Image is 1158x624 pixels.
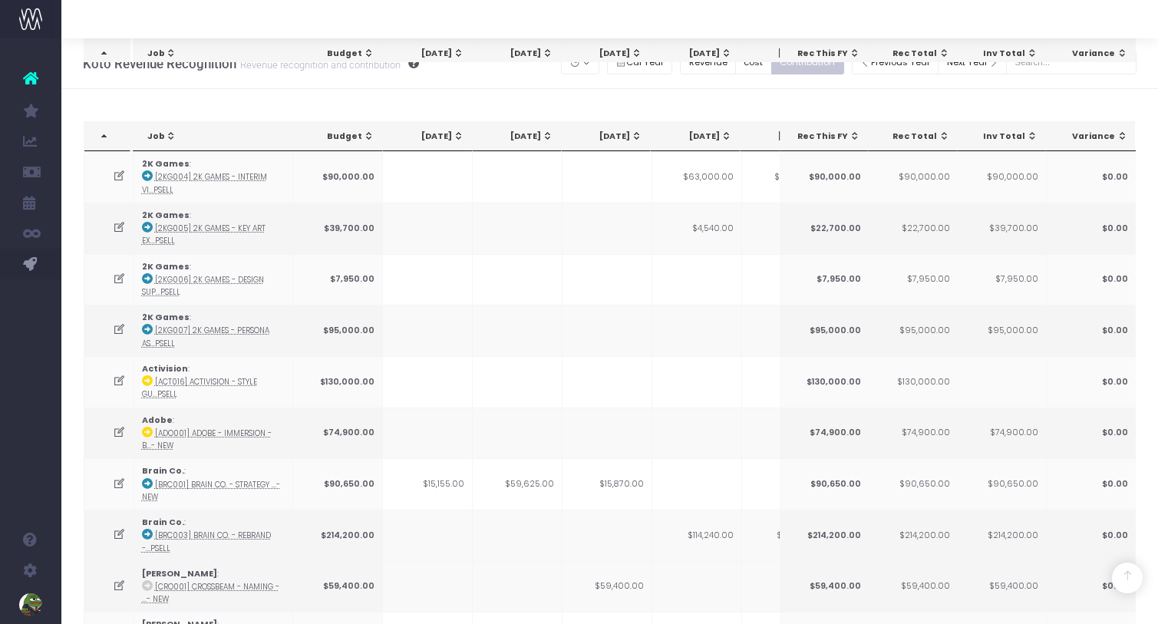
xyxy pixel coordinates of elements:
div: Variance [1061,130,1128,143]
strong: Activision [142,363,188,375]
td: $0.00 [1046,408,1136,459]
div: [DATE] [487,130,553,143]
div: Rec This FY [793,130,860,143]
td: : [134,510,293,561]
strong: 2K Games [142,312,190,323]
h3: Koto Revenue Recognition [83,56,419,71]
td: $114,240.00 [652,510,742,561]
td: $27,000.00 [742,151,832,203]
th: Jun 25: activate to sort column ascending [562,39,651,68]
td: $59,625.00 [473,458,563,510]
div: Inv Total [971,48,1038,60]
abbr: [ACT016] Activision - Style Guide and Icon Explore - Brand - Upsell [142,377,257,399]
td: : [134,408,293,459]
strong: Adobe [142,414,173,426]
th: Variance: activate to sort column ascending [1047,122,1137,151]
td: $15,155.00 [383,458,473,510]
td: $74,900.00 [779,408,869,459]
div: Rec This FY [793,48,860,60]
th: May 25: activate to sort column ascending [473,39,562,68]
div: Inv Total [971,130,1038,143]
td: : [134,305,293,356]
abbr: [2KG005] 2K Games - Key Art Explore - Brand - Upsell [142,223,266,246]
td: $0.00 [1046,458,1136,510]
strong: Brain Co. [142,517,184,528]
td: $90,000.00 [956,151,1046,203]
td: $0.00 [1046,254,1136,305]
abbr: [BRC001] Brain Co. - Strategy - Brand - New [142,480,280,502]
strong: [PERSON_NAME] [142,568,217,579]
div: [DATE] [397,130,464,143]
div: Job [147,130,288,143]
td: $59,400.00 [563,561,652,612]
th: Variance: activate to sort column ascending [1047,39,1137,68]
abbr: [2KG007] 2K Games - Persona Assets - Brand - Upsell [142,325,269,348]
td: $130,000.00 [293,356,383,408]
td: : [134,458,293,510]
td: $95,000.00 [956,305,1046,356]
td: $0.00 [1046,203,1136,254]
th: Apr 25: activate to sort column ascending [383,39,472,68]
strong: 2K Games [142,210,190,221]
td: : [134,254,293,305]
strong: 2K Games [142,261,190,272]
abbr: [ADO001] Adobe - Immersion - Brand - New [142,428,272,451]
th: May 25: activate to sort column ascending [473,122,562,151]
td: $7,950.00 [742,254,832,305]
div: Budget [308,130,374,143]
div: [DATE] [754,48,821,60]
img: images/default_profile_image.png [19,593,42,616]
abbr: [2KG006] 2K Games - Design Support - Brand - Upsell [142,275,264,297]
th: Rec Total: activate to sort column ascending [869,122,958,151]
td: $214,200.00 [293,510,383,561]
div: Rec Total [883,48,949,60]
th: Aug 25: activate to sort column ascending [741,39,830,68]
td: $0.00 [1046,356,1136,408]
div: Variance [1061,48,1128,60]
td: : [134,561,293,612]
th: Budget: activate to sort column ascending [294,39,383,68]
th: Apr 25: activate to sort column ascending [383,122,472,151]
td: $63,000.00 [652,151,742,203]
th: Job: activate to sort column ascending [134,39,296,68]
div: [DATE] [576,130,642,143]
td: $214,200.00 [956,510,1046,561]
td: $59,400.00 [293,561,383,612]
td: $18,160.00 [742,203,832,254]
div: [DATE] [754,130,821,143]
td: $90,650.00 [293,458,383,510]
td: $4,540.00 [652,203,742,254]
td: $39,700.00 [956,203,1046,254]
td: $59,400.00 [956,561,1046,612]
div: [DATE] [397,48,464,60]
td: $214,200.00 [779,510,869,561]
td: $90,650.00 [868,458,958,510]
td: $74,900.00 [293,408,383,459]
div: [DATE] [665,130,731,143]
td: : [134,356,293,408]
small: Revenue recognition and contribution [236,56,401,71]
th: Aug 25: activate to sort column ascending [741,122,830,151]
div: Job [147,48,288,60]
td: $95,000.00 [293,305,383,356]
div: [DATE] [576,48,642,60]
td: $130,000.00 [868,356,958,408]
td: $22,700.00 [868,203,958,254]
td: $74,460.00 [742,510,832,561]
div: Rec Total [883,130,949,143]
td: $95,000.00 [868,305,958,356]
td: $90,000.00 [293,151,383,203]
th: : activate to sort column descending [84,39,131,68]
th: Budget: activate to sort column ascending [294,122,383,151]
td: $0.00 [1046,305,1136,356]
div: Budget [308,48,374,60]
td: : [134,203,293,254]
th: Jul 25: activate to sort column ascending [651,122,740,151]
abbr: [BRC003] Brain Co. - Rebrand - Brand - Upsell [142,530,271,553]
strong: Brain Co. [142,465,184,477]
td: $7,950.00 [293,254,383,305]
td: $130,000.00 [779,356,869,408]
td: : [134,151,293,203]
td: $59,400.00 [868,561,958,612]
td: $214,200.00 [868,510,958,561]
